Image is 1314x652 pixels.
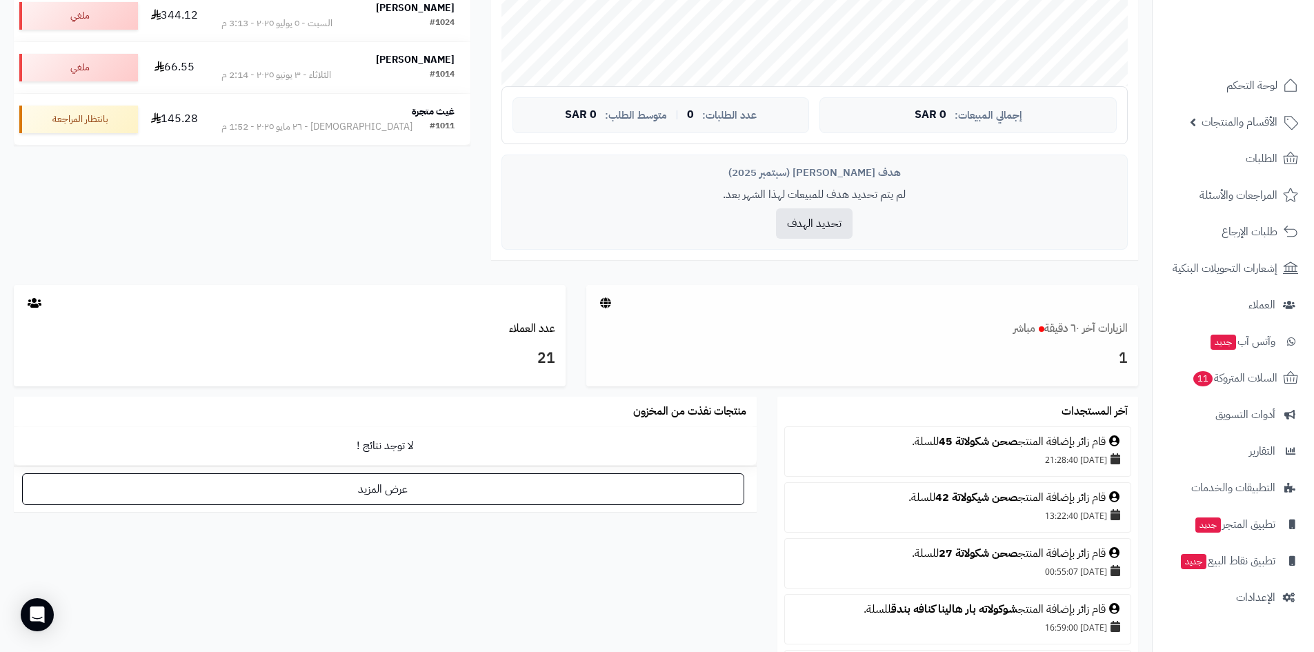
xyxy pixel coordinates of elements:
div: ملغي [19,54,138,81]
div: بانتظار المراجعة [19,106,138,133]
span: التقارير [1249,442,1275,461]
a: التقارير [1161,435,1306,468]
div: الثلاثاء - ٣ يونيو ٢٠٢٥ - 2:14 م [221,68,331,82]
a: عرض المزيد [22,473,744,505]
div: #1011 [430,120,455,134]
a: الإعدادات [1161,581,1306,614]
span: التطبيقات والخدمات [1191,478,1275,497]
div: [DATE] 13:22:40 [792,506,1124,525]
div: [DEMOGRAPHIC_DATA] - ٢٦ مايو ٢٠٢٥ - 1:52 م [221,120,412,134]
span: طلبات الإرجاع [1222,222,1277,241]
div: Open Intercom Messenger [21,598,54,631]
span: جديد [1181,554,1206,569]
a: عدد العملاء [509,320,555,337]
td: 145.28 [143,94,206,145]
img: logo-2.png [1220,37,1301,66]
span: | [675,110,679,120]
span: وآتس آب [1209,332,1275,351]
a: المراجعات والأسئلة [1161,179,1306,212]
a: إشعارات التحويلات البنكية [1161,252,1306,285]
div: [DATE] 21:28:40 [792,450,1124,469]
div: #1024 [430,17,455,30]
span: إشعارات التحويلات البنكية [1173,259,1277,278]
div: السبت - ٥ يوليو ٢٠٢٥ - 3:13 م [221,17,332,30]
button: تحديد الهدف [776,208,853,239]
div: ملغي [19,2,138,30]
a: وآتس آبجديد [1161,325,1306,358]
a: الطلبات [1161,142,1306,175]
h3: منتجات نفذت من المخزون [633,406,746,418]
span: تطبيق نقاط البيع [1179,551,1275,571]
a: لوحة التحكم [1161,69,1306,102]
a: العملاء [1161,288,1306,322]
td: 66.55 [143,42,206,93]
span: أدوات التسويق [1215,405,1275,424]
div: [DATE] 16:59:00 [792,618,1124,637]
div: قام زائر بإضافة المنتج للسلة. [792,490,1124,506]
a: تطبيق المتجرجديد [1161,508,1306,541]
span: 11 [1193,371,1213,386]
span: 0 SAR [915,109,946,121]
strong: غيث متجرة [412,104,455,119]
strong: [PERSON_NAME] [376,1,455,15]
span: عدد الطلبات: [702,110,757,121]
span: العملاء [1248,295,1275,315]
p: لم يتم تحديد هدف للمبيعات لهذا الشهر بعد. [512,187,1117,203]
span: جديد [1195,517,1221,533]
span: الطلبات [1246,149,1277,168]
span: 0 SAR [565,109,597,121]
span: لوحة التحكم [1226,76,1277,95]
h3: آخر المستجدات [1062,406,1128,418]
a: التطبيقات والخدمات [1161,471,1306,504]
a: تطبيق نقاط البيعجديد [1161,544,1306,577]
span: متوسط الطلب: [605,110,667,121]
span: الأقسام والمنتجات [1202,112,1277,132]
span: إجمالي المبيعات: [955,110,1022,121]
a: السلات المتروكة11 [1161,362,1306,395]
td: لا توجد نتائج ! [14,427,757,465]
span: 0 [687,109,694,121]
span: الإعدادات [1236,588,1275,607]
a: صحن شكولاتة 45 [939,433,1018,450]
div: [DATE] 00:55:07 [792,562,1124,581]
a: أدوات التسويق [1161,398,1306,431]
a: الزيارات آخر ٦٠ دقيقةمباشر [1013,320,1128,337]
div: #1014 [430,68,455,82]
a: صحن شيكولاتة 42 [935,489,1018,506]
h3: 1 [597,347,1128,371]
span: تطبيق المتجر [1194,515,1275,534]
h3: 21 [24,347,555,371]
div: قام زائر بإضافة المنتج للسلة. [792,434,1124,450]
a: شوكولاته بار هالينا كنافه بندق [891,601,1018,618]
span: المراجعات والأسئلة [1199,186,1277,205]
div: قام زائر بإضافة المنتج للسلة. [792,546,1124,562]
div: قام زائر بإضافة المنتج للسلة. [792,602,1124,618]
a: صحن شكولاتة 27 [939,545,1018,562]
div: هدف [PERSON_NAME] (سبتمبر 2025) [512,166,1117,180]
strong: [PERSON_NAME] [376,52,455,67]
small: مباشر [1013,320,1035,337]
a: طلبات الإرجاع [1161,215,1306,248]
span: جديد [1211,335,1236,350]
span: السلات المتروكة [1192,368,1277,388]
